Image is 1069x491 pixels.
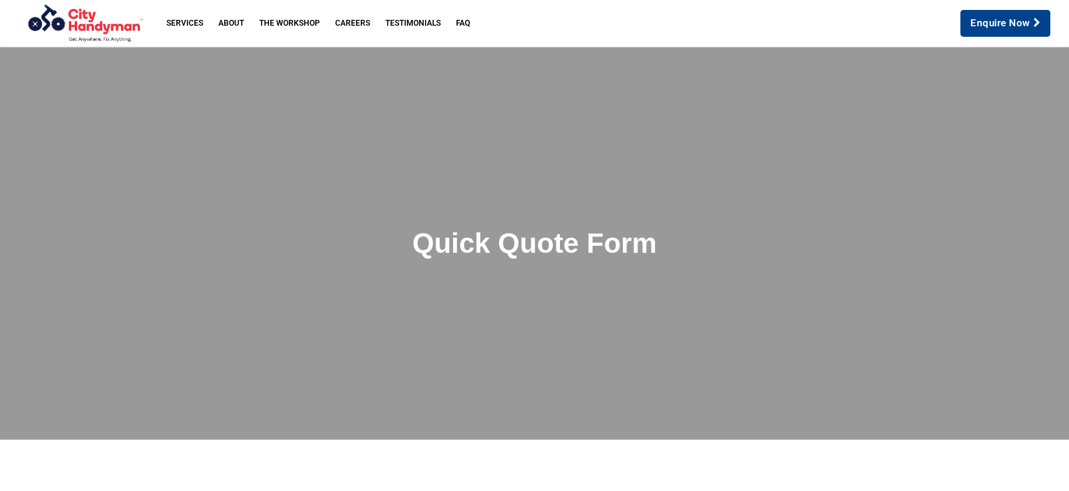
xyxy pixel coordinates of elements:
[252,12,328,34] a: The Workshop
[378,12,448,34] a: Testimonials
[202,227,868,260] h2: Quick Quote Form
[328,12,378,34] a: Careers
[211,12,252,34] a: About
[456,19,470,27] span: FAQ
[960,10,1050,37] a: Enquire Now
[385,19,441,27] span: Testimonials
[218,19,244,27] span: About
[335,19,370,27] span: Careers
[14,4,154,43] img: City Handyman | Melbourne
[166,19,203,27] span: Services
[159,12,211,34] a: Services
[448,12,478,34] a: FAQ
[259,19,320,27] span: The Workshop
